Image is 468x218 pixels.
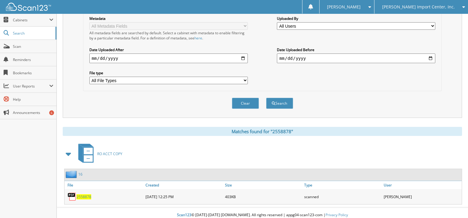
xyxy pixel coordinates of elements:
span: Cabinets [13,17,49,23]
a: User [382,181,462,189]
span: Scan123 [177,212,191,217]
span: [PERSON_NAME] Import Center, Inc. [382,5,454,9]
img: scan123-logo-white.svg [6,3,51,11]
label: Date Uploaded After [89,47,248,52]
img: PDF.png [67,192,76,201]
div: scanned [303,191,382,203]
a: Privacy Policy [325,212,348,217]
span: Scan [13,44,53,49]
div: 6 [49,110,54,115]
span: Help [13,97,53,102]
a: File [64,181,144,189]
label: File type [89,70,248,75]
div: All metadata fields are searched by default. Select a cabinet with metadata to enable filtering b... [89,30,248,41]
div: 403KB [223,191,303,203]
a: 16 [78,172,82,177]
button: Clear [232,98,259,109]
a: RO ACCT COPY [75,142,122,166]
button: Search [266,98,293,109]
span: Bookmarks [13,70,53,75]
iframe: Chat Widget [438,189,468,218]
input: start [89,54,248,63]
div: [PERSON_NAME] [382,191,462,203]
a: 2558878 [76,194,91,199]
label: Metadata [89,16,248,21]
div: Matches found for "2558878" [63,127,462,136]
a: here [194,35,202,41]
span: RO ACCT COPY [97,151,122,156]
span: User Reports [13,84,49,89]
a: Type [303,181,382,189]
img: folder2.png [66,170,78,178]
a: Created [144,181,223,189]
div: [DATE] 12:25 PM [144,191,223,203]
a: Size [223,181,303,189]
input: end [277,54,435,63]
label: Uploaded By [277,16,435,21]
span: [PERSON_NAME] [327,5,361,9]
span: Announcements [13,110,53,115]
span: Search [13,31,52,36]
span: Reminders [13,57,53,62]
label: Date Uploaded Before [277,47,435,52]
